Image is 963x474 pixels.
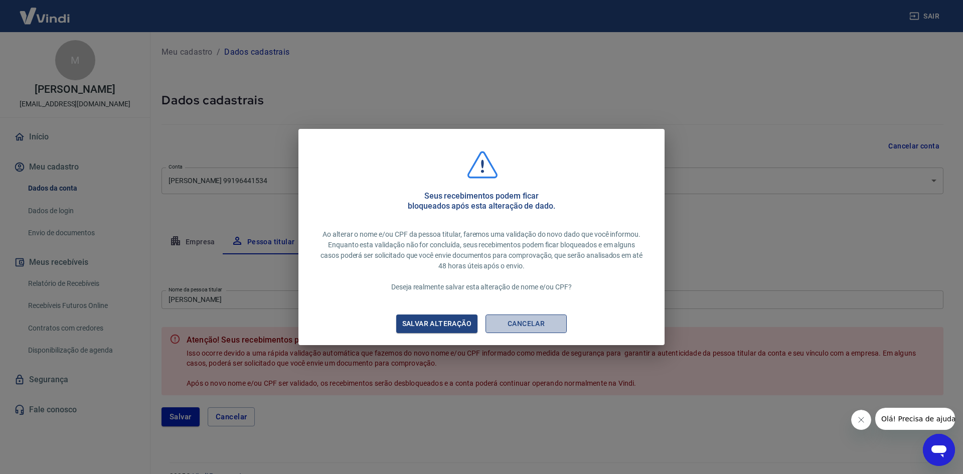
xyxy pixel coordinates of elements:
[408,191,555,211] h5: Seus recebimentos podem ficar bloqueados após esta alteração de dado.
[390,318,484,330] div: Salvar alteração
[486,314,567,333] button: Cancelar
[923,434,955,466] iframe: Botão para abrir a janela de mensagens
[6,7,84,15] span: Olá! Precisa de ajuda?
[851,410,871,430] iframe: Fechar mensagem
[318,229,645,292] p: Ao alterar o nome e/ou CPF da pessoa titular, faremos uma validação do novo dado que você informo...
[875,408,955,430] iframe: Mensagem da empresa
[396,314,477,333] button: Salvar alteração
